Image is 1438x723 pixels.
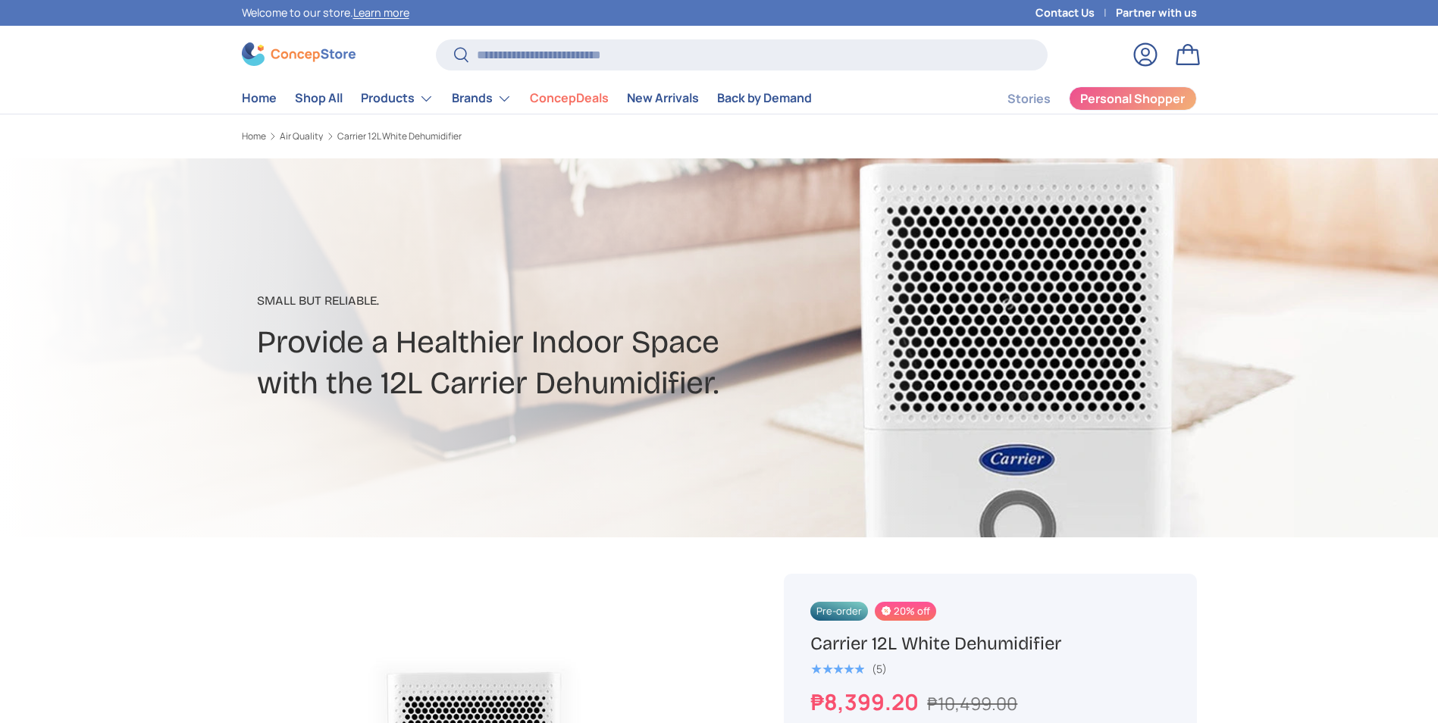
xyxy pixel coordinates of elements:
s: ₱10,499.00 [927,691,1017,715]
h1: Carrier 12L White Dehumidifier [810,632,1170,656]
strong: ₱8,399.20 [810,687,923,717]
img: ConcepStore [242,42,356,66]
nav: Secondary [971,83,1197,114]
span: 20% off [875,602,936,621]
p: Welcome to our store. [242,5,409,21]
a: Products [361,83,434,114]
a: Personal Shopper [1069,86,1197,111]
a: New Arrivals [627,83,699,113]
a: Stories [1007,84,1051,114]
a: Contact Us [1035,5,1116,21]
nav: Primary [242,83,812,114]
a: ConcepDeals [530,83,609,113]
a: Home [242,132,266,141]
a: Partner with us [1116,5,1197,21]
summary: Brands [443,83,521,114]
div: (5) [872,663,887,674]
a: 5.0 out of 5.0 stars (5) [810,659,887,676]
a: Shop All [295,83,343,113]
a: Carrier 12L White Dehumidifier [337,132,462,141]
p: Small But Reliable. [257,292,839,310]
summary: Products [352,83,443,114]
a: Air Quality [280,132,323,141]
span: Pre-order [810,602,868,621]
a: Back by Demand [717,83,812,113]
a: Brands [452,83,512,114]
span: Personal Shopper [1080,92,1185,105]
nav: Breadcrumbs [242,130,748,143]
a: Learn more [353,5,409,20]
h2: Provide a Healthier Indoor Space with the 12L Carrier Dehumidifier. [257,322,839,404]
div: 5.0 out of 5.0 stars [810,662,864,676]
a: Home [242,83,277,113]
span: ★★★★★ [810,662,864,677]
